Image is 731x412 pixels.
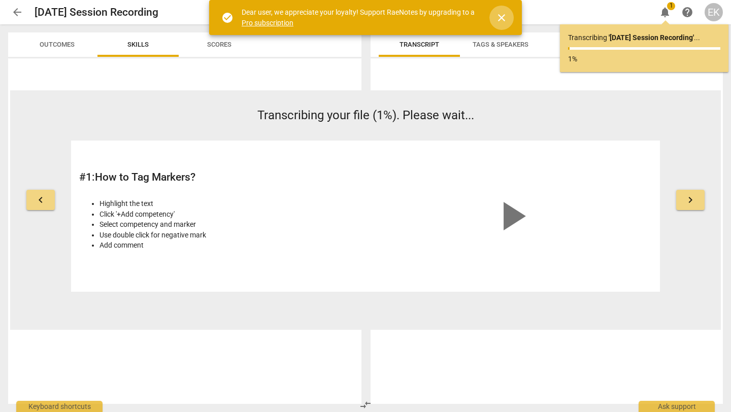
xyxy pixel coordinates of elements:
[681,6,693,18] span: help
[705,3,723,21] button: EK
[473,41,528,48] span: Tags & Speakers
[35,194,47,206] span: keyboard_arrow_left
[99,198,360,209] li: Highlight the text
[659,6,671,18] span: notifications
[242,7,477,28] div: Dear user, we appreciate your loyalty! Support RaeNotes by upgrading to a
[400,41,439,48] span: Transcript
[11,6,23,18] span: arrow_back
[40,41,75,48] span: Outcomes
[221,12,234,24] span: check_circle
[99,219,360,230] li: Select competency and marker
[495,12,508,24] span: close
[359,399,372,411] span: compare_arrows
[35,6,158,19] h2: [DATE] Session Recording
[639,401,715,412] div: Ask support
[99,240,360,251] li: Add comment
[16,401,103,412] div: Keyboard shortcuts
[79,171,360,184] h2: # 1 : How to Tag Markers?
[684,194,696,206] span: keyboard_arrow_right
[667,2,675,10] span: 1
[257,108,474,122] span: Transcribing your file (1%). Please wait...
[207,41,231,48] span: Scores
[656,3,674,21] button: Notifications
[678,3,696,21] a: Help
[489,6,514,30] button: Close
[568,54,720,64] p: 1%
[609,33,694,42] b: ' [DATE] Session Recording '
[487,192,536,241] span: play_arrow
[99,230,360,241] li: Use double click for negative mark
[568,32,720,43] p: Transcribing ...
[242,19,293,27] a: Pro subscription
[99,209,360,220] li: Click '+Add competency'
[127,41,149,48] span: Skills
